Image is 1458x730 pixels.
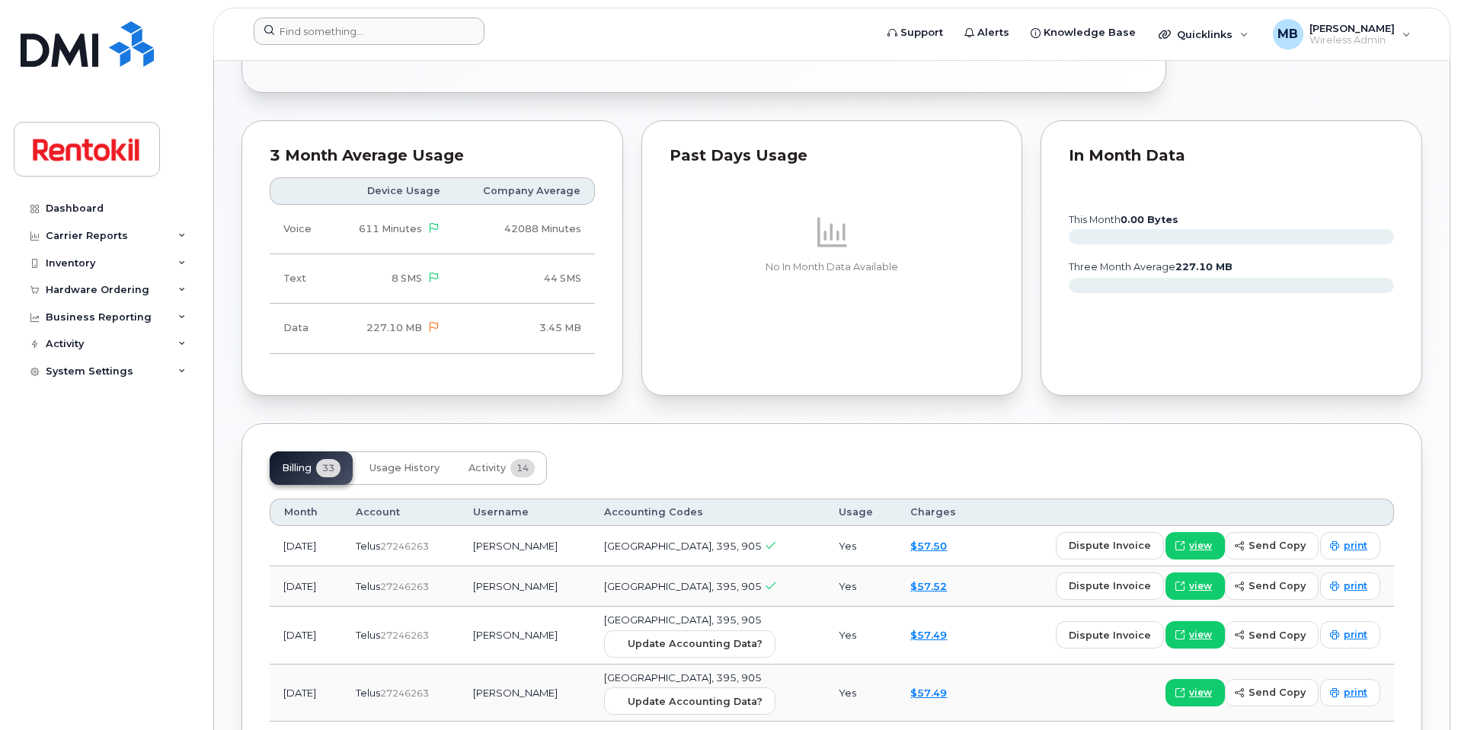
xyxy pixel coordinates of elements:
[604,630,775,658] button: Update Accounting Data?
[1165,532,1225,559] a: view
[1344,539,1367,553] span: print
[1320,572,1380,600] a: print
[366,322,422,333] span: 227.10 MB
[1069,628,1151,642] span: dispute invoice
[1277,25,1298,43] span: MB
[825,566,897,607] td: Yes
[1344,686,1367,700] span: print
[270,607,342,665] td: [DATE]
[1189,579,1212,593] span: view
[356,687,380,699] span: Telus
[459,566,590,607] td: [PERSON_NAME]
[270,254,332,304] td: Text
[1225,679,1319,706] button: send copy
[1148,19,1259,49] div: Quicklinks
[459,526,590,566] td: [PERSON_NAME]
[356,540,380,552] span: Telus
[1121,214,1178,225] tspan: 0.00 Bytes
[1249,685,1306,700] span: send copy
[270,304,332,353] td: Data
[392,273,422,284] span: 8 SMS
[670,260,995,274] p: No In Month Data Available
[604,540,762,552] span: [GEOGRAPHIC_DATA], 395, 905
[900,25,943,40] span: Support
[510,459,535,477] span: 14
[1056,621,1164,649] button: dispute invoice
[1225,572,1319,600] button: send copy
[877,18,954,48] a: Support
[1165,679,1225,706] a: view
[954,18,1020,48] a: Alerts
[1068,214,1178,225] text: this month
[459,665,590,722] td: [PERSON_NAME]
[604,580,762,592] span: [GEOGRAPHIC_DATA], 395, 905
[910,540,947,552] a: $57.50
[1309,34,1395,46] span: Wireless Admin
[1069,579,1151,593] span: dispute invoice
[590,499,825,526] th: Accounting Codes
[825,526,897,566] td: Yes
[1344,579,1367,593] span: print
[604,671,762,684] span: [GEOGRAPHIC_DATA], 395, 905
[454,254,595,304] td: 44 SMS
[1165,621,1225,649] a: view
[459,499,590,526] th: Username
[825,665,897,722] td: Yes
[1262,19,1421,49] div: Malorie Bell
[1044,25,1136,40] span: Knowledge Base
[454,304,595,353] td: 3.45 MB
[825,607,897,665] td: Yes
[1189,539,1212,553] span: view
[270,205,332,254] td: Voice
[1320,532,1380,559] a: print
[1056,572,1164,600] button: dispute invoice
[356,580,380,592] span: Telus
[628,636,763,651] span: Update Accounting Data?
[1225,621,1319,649] button: send copy
[454,177,595,205] th: Company Average
[1309,22,1395,34] span: [PERSON_NAME]
[459,607,590,665] td: [PERSON_NAME]
[1344,628,1367,642] span: print
[270,499,342,526] th: Month
[628,694,763,709] span: Update Accounting Data?
[1177,28,1233,40] span: Quicklinks
[380,687,429,699] span: 27246263
[1189,628,1212,642] span: view
[1175,261,1233,273] tspan: 227.10 MB
[1165,572,1225,600] a: view
[254,18,484,45] input: Find something...
[604,687,775,715] button: Update Accounting Data?
[1320,679,1380,706] a: print
[342,499,459,526] th: Account
[380,581,429,592] span: 27246263
[1249,628,1306,642] span: send copy
[825,499,897,526] th: Usage
[1249,579,1306,593] span: send copy
[1068,261,1233,273] text: three month average
[604,614,762,626] span: [GEOGRAPHIC_DATA], 395, 905
[1249,538,1306,553] span: send copy
[1069,148,1394,164] div: In Month Data
[356,629,380,641] span: Telus
[359,223,422,234] span: 611 Minutes
[1020,18,1146,48] a: Knowledge Base
[910,580,947,592] a: $57.52
[1056,532,1164,559] button: dispute invoice
[1189,686,1212,700] span: view
[910,687,947,699] a: $57.49
[270,526,342,566] td: [DATE]
[270,148,595,164] div: 3 Month Average Usage
[270,665,342,722] td: [DATE]
[1320,621,1380,649] a: print
[468,462,506,474] span: Activity
[1225,532,1319,559] button: send copy
[670,148,995,164] div: Past Days Usage
[454,205,595,254] td: 42088 Minutes
[369,462,440,474] span: Usage History
[910,629,947,641] a: $57.49
[380,630,429,641] span: 27246263
[1069,538,1151,553] span: dispute invoice
[897,499,982,526] th: Charges
[270,566,342,607] td: [DATE]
